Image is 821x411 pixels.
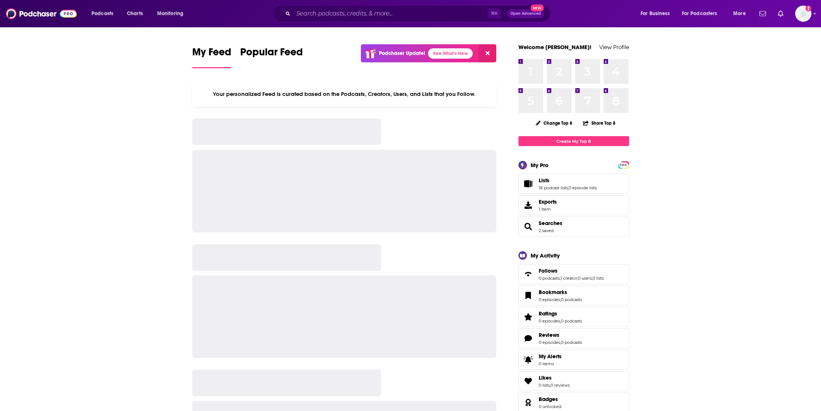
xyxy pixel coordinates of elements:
[795,6,811,22] span: Logged in as cduhigg
[521,200,536,210] span: Exports
[682,8,717,19] span: For Podcasters
[569,185,597,190] a: 0 episode lists
[806,6,811,11] svg: Add a profile image
[518,174,629,194] span: Lists
[728,8,755,20] button: open menu
[293,8,487,20] input: Search podcasts, credits, & more...
[539,276,560,281] a: 0 podcasts
[733,8,746,19] span: More
[539,228,553,233] a: 2 saved
[583,116,616,130] button: Share Top 8
[550,383,551,388] span: ,
[539,198,557,205] span: Exports
[487,9,501,18] span: ⌘ K
[86,8,123,20] button: open menu
[577,276,578,281] span: ,
[560,297,561,302] span: ,
[561,318,582,324] a: 0 podcasts
[518,44,591,51] a: Welcome [PERSON_NAME]!
[521,355,536,365] span: My Alerts
[510,12,541,15] span: Open Advanced
[539,396,561,403] a: Badges
[539,353,562,360] span: My Alerts
[560,276,577,281] a: 1 creator
[157,8,183,19] span: Monitoring
[518,136,629,146] a: Create My Top 8
[521,376,536,386] a: Likes
[539,332,559,338] span: Reviews
[518,264,629,284] span: Follows
[539,267,604,274] a: Follows
[152,8,193,20] button: open menu
[192,46,231,63] span: My Feed
[539,310,582,317] a: Ratings
[122,8,147,20] a: Charts
[518,307,629,327] span: Ratings
[521,179,536,189] a: Lists
[280,5,558,22] div: Search podcasts, credits, & more...
[539,332,582,338] a: Reviews
[240,46,303,68] a: Popular Feed
[775,7,786,20] a: Show notifications dropdown
[539,185,568,190] a: 16 podcast lists
[539,177,597,184] a: Lists
[240,46,303,63] span: Popular Feed
[539,289,567,296] span: Bookmarks
[539,318,560,324] a: 0 episodes
[192,82,497,107] div: Your personalized Feed is curated based on the Podcasts, Creators, Users, and Lists that you Follow.
[539,383,550,388] a: 0 lists
[795,6,811,22] button: Show profile menu
[518,286,629,305] span: Bookmarks
[531,4,544,11] span: New
[539,374,570,381] a: Likes
[539,297,560,302] a: 0 episodes
[192,46,231,68] a: My Feed
[518,217,629,236] span: Searches
[568,185,569,190] span: ,
[795,6,811,22] img: User Profile
[539,207,557,212] span: 1 item
[578,276,592,281] a: 0 users
[593,276,604,281] a: 0 lists
[641,8,670,19] span: For Business
[592,276,593,281] span: ,
[561,297,582,302] a: 0 podcasts
[539,396,558,403] span: Badges
[531,252,560,259] div: My Activity
[551,383,570,388] a: 0 reviews
[507,9,544,18] button: Open AdvancedNew
[518,195,629,215] a: Exports
[635,8,679,20] button: open menu
[539,220,562,227] a: Searches
[531,162,549,169] div: My Pro
[560,276,560,281] span: ,
[539,361,562,366] span: 0 items
[518,371,629,391] span: Likes
[539,177,549,184] span: Lists
[6,7,77,21] img: Podchaser - Follow, Share and Rate Podcasts
[756,7,769,20] a: Show notifications dropdown
[127,8,143,19] span: Charts
[518,350,629,370] a: My Alerts
[518,328,629,348] span: Reviews
[560,340,561,345] span: ,
[521,312,536,322] a: Ratings
[619,162,628,167] a: PRO
[521,333,536,343] a: Reviews
[560,318,561,324] span: ,
[539,310,557,317] span: Ratings
[521,269,536,279] a: Follows
[539,404,561,409] a: 0 unlocked
[539,340,560,345] a: 0 episodes
[539,374,552,381] span: Likes
[92,8,113,19] span: Podcasts
[379,50,425,56] p: Podchaser Update!
[521,290,536,301] a: Bookmarks
[599,44,629,51] a: View Profile
[531,118,577,128] button: Change Top 8
[677,8,728,20] button: open menu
